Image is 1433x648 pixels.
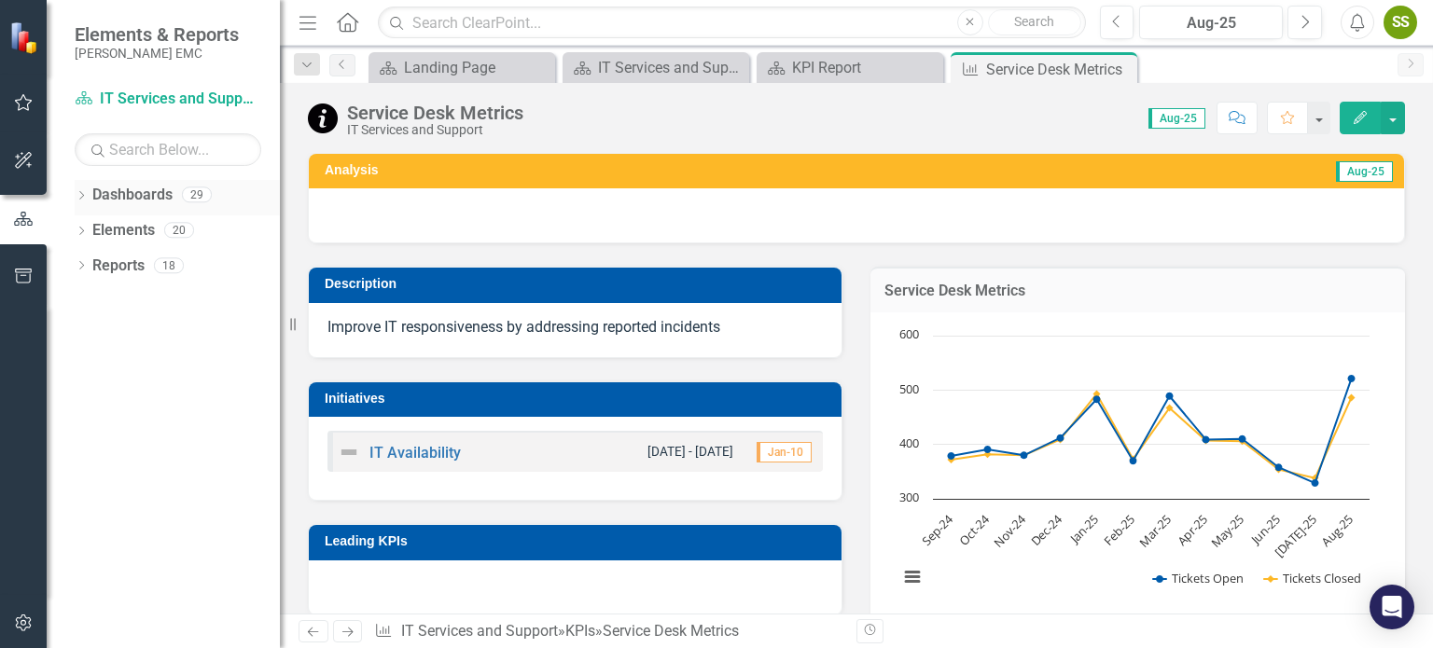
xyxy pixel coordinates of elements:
button: View chart menu, Chart [899,564,925,590]
div: 20 [164,223,194,239]
text: [DATE]-25 [1271,511,1320,560]
text: Jun-25 [1246,511,1284,548]
path: Jan-25, 483. Tickets Open. [1093,395,1101,403]
div: Service Desk Metrics [603,622,739,640]
div: 29 [182,187,212,203]
img: ClearPoint Strategy [8,20,43,54]
text: Feb-25 [1100,511,1138,549]
div: » » [374,621,842,642]
text: 400 [899,434,919,451]
path: May-25, 410. Tickets Open. [1239,435,1246,443]
path: Mar-25, 489. Tickets Open. [1166,393,1174,400]
div: Service Desk Metrics [347,103,523,123]
a: Landing Page [373,56,550,79]
a: IT Services and Support [567,56,744,79]
text: Dec-24 [1027,510,1066,549]
a: Reports [92,255,145,277]
h3: Analysis [325,163,836,177]
path: Sep-24, 379. Tickets Open. [948,452,955,460]
div: Open Intercom Messenger [1370,585,1414,629]
path: Apr-25, 409. Tickets Open. [1203,435,1210,443]
input: Search Below... [75,133,261,166]
path: Feb-25, 370. Tickets Open. [1130,457,1137,464]
button: Show Tickets Open [1153,570,1244,586]
div: 18 [154,257,184,273]
small: [DATE] - [DATE] [647,443,733,461]
text: Sep-24 [918,510,957,549]
path: Jun-25, 358. Tickets Open. [1275,463,1283,471]
span: Aug-25 [1336,161,1393,182]
p: Improve IT responsiveness by addressing reported incidents [327,317,823,338]
text: Mar-25 [1135,511,1175,550]
text: 600 [899,325,919,342]
h3: Description [325,277,832,291]
a: Elements [92,220,155,241]
path: Jul-25, 329. Tickets Open. [1312,479,1319,487]
span: Search [1014,14,1054,29]
text: May-25 [1207,511,1247,551]
button: Show Tickets Closed [1264,570,1361,586]
svg: Interactive chart [889,326,1379,606]
span: Jan-10 [757,442,812,462]
text: Jan-25 [1065,511,1103,548]
a: KPI Report [761,56,939,79]
text: Aug-25 [1317,511,1356,550]
div: KPI Report [792,56,939,79]
path: Dec-24, 412. Tickets Open. [1057,434,1064,442]
text: 500 [899,380,919,397]
a: IT Services and Support [75,89,261,110]
span: Elements & Reports [75,23,239,46]
a: IT Services and Support [401,622,558,640]
img: Information Only [308,103,338,133]
path: Aug-25, 521. Tickets Open. [1348,375,1356,382]
text: Apr-25 [1174,511,1211,548]
path: Oct-24, 391. Tickets Open. [984,446,992,453]
div: Landing Page [404,56,550,79]
a: KPIs [565,622,595,640]
small: [PERSON_NAME] EMC [75,46,239,61]
h3: Leading KPIs [325,534,832,548]
h3: Service Desk Metrics [884,283,1391,299]
a: IT Availability [369,444,461,462]
div: Chart. Highcharts interactive chart. [889,326,1386,606]
div: Service Desk Metrics [986,58,1133,81]
div: IT Services and Support [598,56,744,79]
text: Nov-24 [990,510,1030,550]
button: SS [1384,6,1417,39]
path: Nov-24, 380. Tickets Open. [1021,451,1028,459]
button: Aug-25 [1139,6,1283,39]
text: 300 [899,489,919,505]
input: Search ClearPoint... [378,7,1085,39]
h3: Initiatives [325,392,832,406]
button: Search [988,9,1081,35]
div: Aug-25 [1146,12,1276,34]
div: IT Services and Support [347,123,523,137]
text: Oct-24 [955,510,994,548]
img: Not Defined [338,441,360,463]
a: Dashboards [92,185,173,206]
span: Aug-25 [1148,108,1205,129]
